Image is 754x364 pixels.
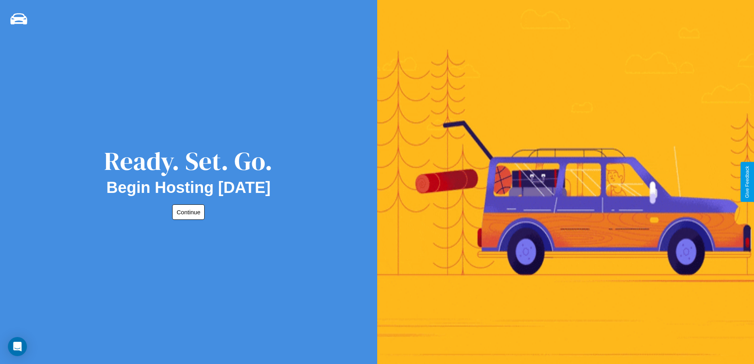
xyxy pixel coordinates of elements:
button: Continue [172,204,205,220]
div: Open Intercom Messenger [8,337,27,356]
div: Ready. Set. Go. [104,143,273,179]
h2: Begin Hosting [DATE] [106,179,271,196]
div: Give Feedback [745,166,750,198]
